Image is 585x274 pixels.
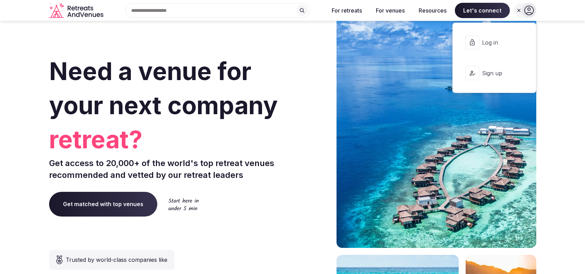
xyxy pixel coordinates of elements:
svg: Retreats and Venues company logo [49,3,105,18]
p: Get access to 20,000+ of the world's top retreat venues recommended and vetted by our retreat lea... [49,157,290,181]
img: Start here in under 5 min [168,198,199,210]
a: Get matched with top venues [49,192,157,216]
span: Trusted by world-class companies like [66,256,167,264]
span: Let's connect [455,3,510,18]
span: Log in [482,39,515,46]
button: Sign up [458,59,530,87]
button: Log in [458,29,530,56]
button: For venues [370,3,410,18]
span: Sign up [482,69,515,77]
span: retreat? [49,123,290,157]
button: For retreats [326,3,367,18]
a: Visit the homepage [49,3,105,18]
span: Need a venue for your next company [49,56,278,120]
button: Resources [413,3,452,18]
